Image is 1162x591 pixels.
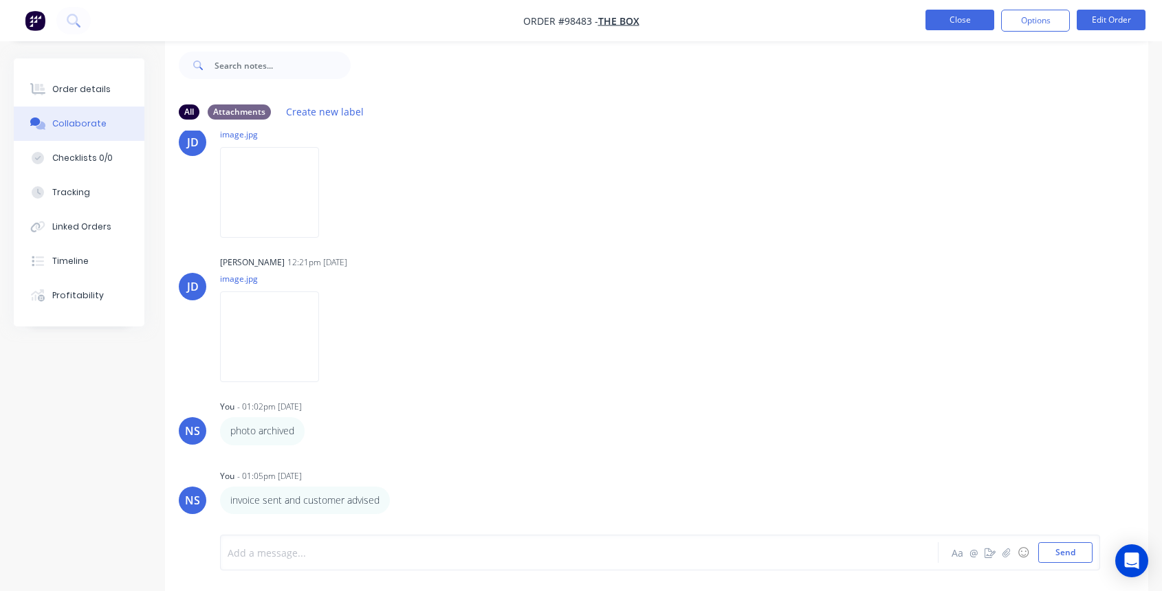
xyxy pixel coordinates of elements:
[220,256,285,269] div: [PERSON_NAME]
[215,52,351,79] input: Search notes...
[187,278,199,295] div: JD
[220,129,333,140] p: image.jpg
[598,14,639,27] a: The Box
[1015,544,1031,561] button: ☺
[220,273,333,285] p: image.jpg
[14,244,144,278] button: Timeline
[52,289,104,302] div: Profitability
[14,141,144,175] button: Checklists 0/0
[52,255,89,267] div: Timeline
[287,256,347,269] div: 12:21pm [DATE]
[237,401,302,413] div: - 01:02pm [DATE]
[965,544,982,561] button: @
[1038,542,1093,563] button: Send
[52,118,107,130] div: Collaborate
[14,210,144,244] button: Linked Orders
[52,186,90,199] div: Tracking
[1077,10,1145,30] button: Edit Order
[208,104,271,120] div: Attachments
[179,104,199,120] div: All
[185,423,200,439] div: NS
[925,10,994,30] button: Close
[52,221,111,233] div: Linked Orders
[14,72,144,107] button: Order details
[949,544,965,561] button: Aa
[52,83,111,96] div: Order details
[14,278,144,313] button: Profitability
[25,10,45,31] img: Factory
[237,470,302,482] div: - 01:05pm [DATE]
[220,470,234,482] div: You
[230,424,294,438] p: photo archived
[14,107,144,141] button: Collaborate
[279,102,371,121] button: Create new label
[523,14,598,27] span: Order #98483 -
[220,401,234,413] div: You
[230,493,380,507] p: invoice sent and customer advised
[1001,10,1070,32] button: Options
[14,175,144,210] button: Tracking
[52,152,113,164] div: Checklists 0/0
[187,134,199,150] div: JD
[1115,544,1148,577] div: Open Intercom Messenger
[185,492,200,509] div: NS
